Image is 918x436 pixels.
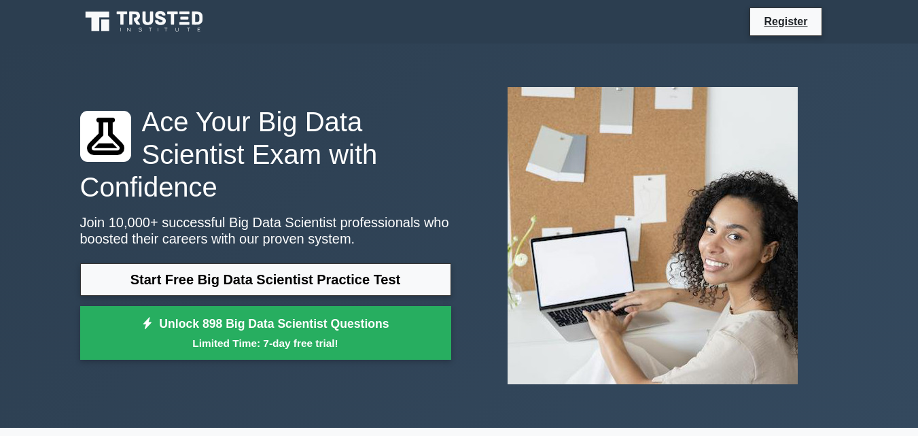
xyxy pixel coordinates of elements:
[80,306,451,360] a: Unlock 898 Big Data Scientist QuestionsLimited Time: 7-day free trial!
[80,105,451,203] h1: Ace Your Big Data Scientist Exam with Confidence
[80,263,451,296] a: Start Free Big Data Scientist Practice Test
[97,335,434,351] small: Limited Time: 7-day free trial!
[756,13,815,30] a: Register
[80,214,451,247] p: Join 10,000+ successful Big Data Scientist professionals who boosted their careers with our prove...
